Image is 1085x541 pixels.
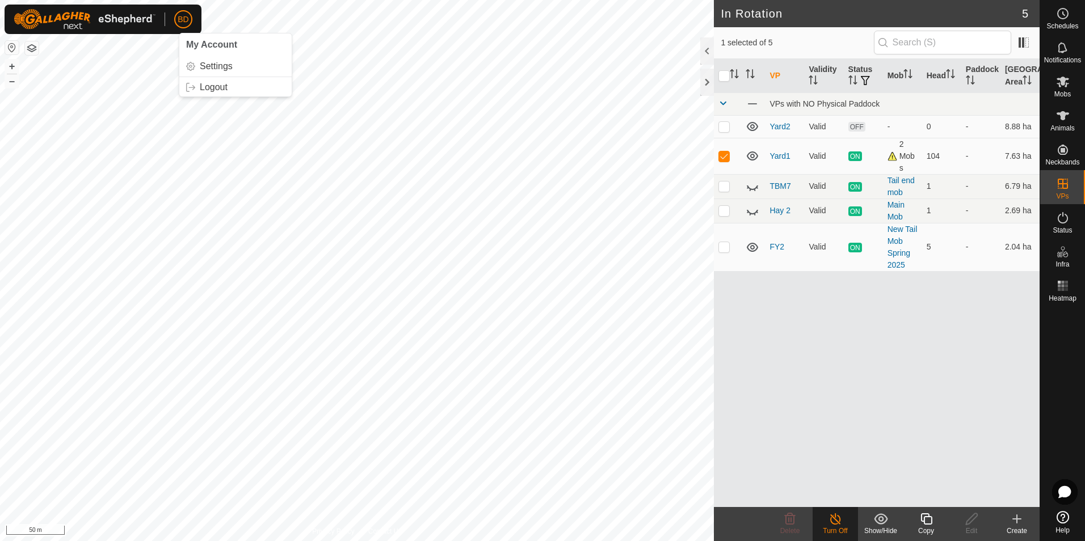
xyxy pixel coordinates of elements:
[1055,261,1069,268] span: Infra
[804,223,843,271] td: Valid
[966,77,975,86] p-sorticon: Activate to sort
[883,59,922,93] th: Mob
[721,37,873,49] span: 1 selected of 5
[769,181,790,191] a: TBM7
[874,31,1011,54] input: Search (S)
[746,71,755,80] p-sorticon: Activate to sort
[1040,506,1085,538] a: Help
[1000,223,1040,271] td: 2.04 ha
[25,41,39,55] button: Map Layers
[1056,193,1069,200] span: VPs
[922,115,961,138] td: 0
[848,182,862,192] span: ON
[994,526,1040,536] div: Create
[730,71,739,80] p-sorticon: Activate to sort
[922,174,961,198] td: 1
[1055,527,1070,534] span: Help
[848,243,862,252] span: ON
[5,41,19,54] button: Reset Map
[961,198,1000,223] td: -
[1049,295,1076,302] span: Heatmap
[179,57,292,75] a: Settings
[200,83,228,92] span: Logout
[769,99,1035,108] div: VPs with NO Physical Paddock
[903,71,912,80] p-sorticon: Activate to sort
[844,59,883,93] th: Status
[178,14,188,26] span: BD
[1022,5,1028,22] span: 5
[858,526,903,536] div: Show/Hide
[804,174,843,198] td: Valid
[961,138,1000,174] td: -
[961,223,1000,271] td: -
[721,7,1021,20] h2: In Rotation
[1000,138,1040,174] td: 7.63 ha
[922,59,961,93] th: Head
[961,59,1000,93] th: Paddock
[888,121,918,133] div: -
[200,62,233,71] span: Settings
[922,198,961,223] td: 1
[961,174,1000,198] td: -
[922,138,961,174] td: 104
[804,59,843,93] th: Validity
[765,59,804,93] th: VP
[848,77,857,86] p-sorticon: Activate to sort
[1023,77,1032,86] p-sorticon: Activate to sort
[922,223,961,271] td: 5
[5,74,19,88] button: –
[946,71,955,80] p-sorticon: Activate to sort
[769,242,784,251] a: FY2
[961,115,1000,138] td: -
[14,9,155,29] img: Gallagher Logo
[949,526,994,536] div: Edit
[769,206,790,215] a: Hay 2
[312,526,355,536] a: Privacy Policy
[848,206,862,216] span: ON
[1050,125,1075,132] span: Animals
[769,122,790,131] a: Yard2
[368,526,402,536] a: Contact Us
[179,78,292,96] a: Logout
[186,40,237,49] span: My Account
[903,526,949,536] div: Copy
[848,122,865,132] span: OFF
[1000,59,1040,93] th: [GEOGRAPHIC_DATA] Area
[1054,91,1071,98] span: Mobs
[1000,115,1040,138] td: 8.88 ha
[1000,198,1040,223] td: 2.69 ha
[888,199,918,223] div: Main Mob
[804,115,843,138] td: Valid
[1044,57,1081,64] span: Notifications
[1000,174,1040,198] td: 6.79 ha
[809,77,818,86] p-sorticon: Activate to sort
[1045,159,1079,166] span: Neckbands
[888,175,918,198] div: Tail end mob
[888,138,918,174] div: 2 Mobs
[1046,23,1078,29] span: Schedules
[813,526,858,536] div: Turn Off
[5,60,19,73] button: +
[804,198,843,223] td: Valid
[769,151,790,160] a: Yard1
[804,138,843,174] td: Valid
[888,223,918,271] div: New Tail Mob Spring 2025
[1053,227,1072,234] span: Status
[780,527,800,535] span: Delete
[848,151,862,161] span: ON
